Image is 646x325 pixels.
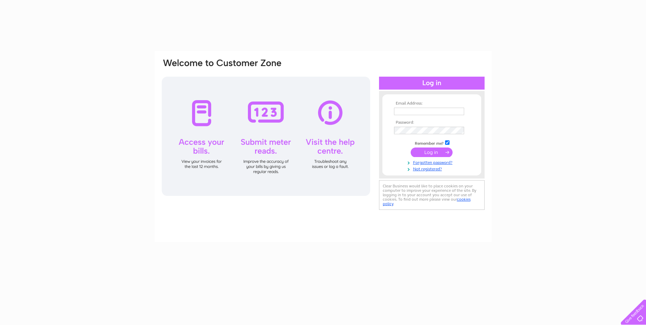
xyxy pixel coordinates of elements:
[383,197,471,206] a: cookies policy
[392,139,471,146] td: Remember me?
[392,120,471,125] th: Password:
[394,159,471,165] a: Forgotten password?
[379,180,485,210] div: Clear Business would like to place cookies on your computer to improve your experience of the sit...
[411,148,453,157] input: Submit
[392,101,471,106] th: Email Address:
[394,165,471,172] a: Not registered?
